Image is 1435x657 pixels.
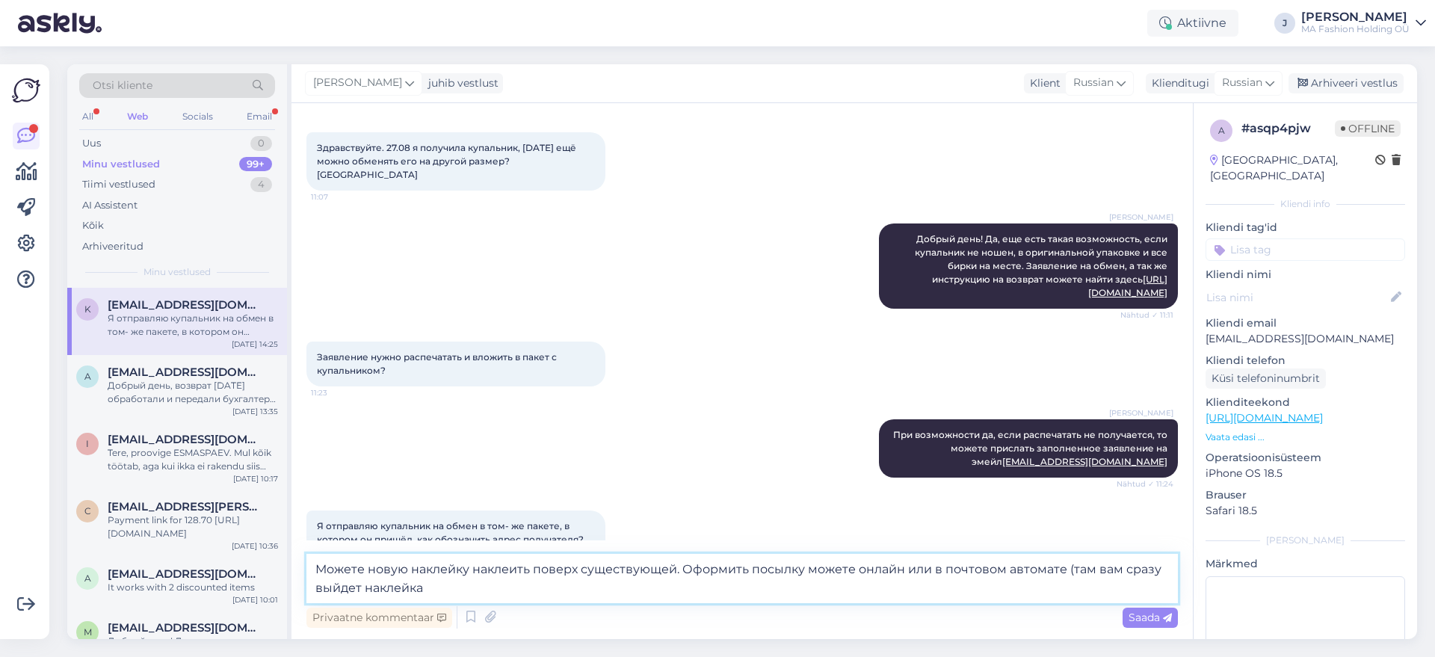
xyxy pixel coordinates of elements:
div: MA Fashion Holding OÜ [1301,23,1410,35]
span: Otsi kliente [93,78,152,93]
span: Добрый день! Да, еще есть такая возможность, если купальник не ношен, в оригинальной упаковке и в... [915,233,1170,298]
div: AI Assistent [82,198,138,213]
div: # asqp4pjw [1241,120,1335,138]
span: Russian [1073,75,1114,91]
span: i [86,438,89,449]
div: Tere, proovige ESMASPAEV. Mul kõik töötab, aga kui ikka ei rakendu siis saame tellimuse vormistad... [108,446,278,473]
div: Я отправляю купальник на обмен в том- же пакете, в котором он пришёл, как обозначить адрес получа... [108,312,278,339]
span: Заявление нужно распечатать и вложить в пакет с купальником? [317,351,559,376]
div: [DATE] 10:36 [232,540,278,552]
span: Nähtud ✓ 11:11 [1117,309,1173,321]
div: [DATE] 14:25 [232,339,278,350]
p: Kliendi tag'id [1206,220,1405,235]
p: Brauser [1206,487,1405,503]
div: [DATE] 10:17 [233,473,278,484]
div: [DATE] 10:01 [232,594,278,605]
a: [EMAIL_ADDRESS][DOMAIN_NAME] [1002,456,1167,467]
div: [PERSON_NAME] [1301,11,1410,23]
a: [PERSON_NAME]MA Fashion Holding OÜ [1301,11,1426,35]
p: [EMAIL_ADDRESS][DOMAIN_NAME] [1206,331,1405,347]
span: c [84,505,91,516]
div: Tiimi vestlused [82,177,155,192]
div: [PERSON_NAME] [1206,534,1405,547]
span: [PERSON_NAME] [313,75,402,91]
div: Arhiveeri vestlus [1289,73,1404,93]
span: [PERSON_NAME] [1109,212,1173,223]
p: Vaata edasi ... [1206,431,1405,444]
span: При возможности да, если распечатать не получается, то можете прислать заполненное заявление на э... [893,429,1170,467]
div: Klient [1024,75,1061,91]
div: [GEOGRAPHIC_DATA], [GEOGRAPHIC_DATA] [1210,152,1375,184]
span: 11:23 [311,387,367,398]
div: 0 [250,136,272,151]
div: [DATE] 13:35 [232,406,278,417]
div: Web [124,107,151,126]
span: mileva_aneta@abv.bg [108,621,263,635]
div: All [79,107,96,126]
span: a [1218,125,1225,136]
span: c.terpstra@gmail.com [108,500,263,513]
span: Russian [1222,75,1262,91]
p: Klienditeekond [1206,395,1405,410]
div: Kõik [82,218,104,233]
div: Minu vestlused [82,157,160,172]
textarea: Можете новую наклейку наклеить поверх существующей. Оформить посылку можете онлайн или в почтовом... [306,554,1178,603]
span: m [84,626,92,638]
span: Nähtud ✓ 11:24 [1117,478,1173,490]
div: Добрый день, возврат [DATE] обработали и передали бухгалтеру. Деньги будет переведены на этой нед... [108,379,278,406]
p: Safari 18.5 [1206,503,1405,519]
p: iPhone OS 18.5 [1206,466,1405,481]
div: Klienditugi [1146,75,1209,91]
div: Küsi telefoninumbrit [1206,368,1326,389]
div: Aktiivne [1147,10,1238,37]
div: juhib vestlust [422,75,499,91]
div: Uus [82,136,101,151]
span: ingajy@gmail.com [108,433,263,446]
input: Lisa nimi [1206,289,1388,306]
div: Email [244,107,275,126]
div: J [1274,13,1295,34]
div: Payment link for 128.70 [URL][DOMAIN_NAME] [108,513,278,540]
a: [URL][DOMAIN_NAME] [1206,411,1323,425]
span: Здравствуйте. 27.08 я получила купальник, [DATE] ещё можно обменять его на другой размер? [GEOGRA... [317,142,578,180]
p: Operatsioonisüsteem [1206,450,1405,466]
p: Kliendi telefon [1206,353,1405,368]
p: Märkmed [1206,556,1405,572]
div: It works with 2 discounted items [108,581,278,594]
span: k [84,303,91,315]
div: 4 [250,177,272,192]
img: Askly Logo [12,76,40,105]
span: kortan64@bk.ru [108,298,263,312]
span: aga.oller@gmail.com [108,567,263,581]
p: Kliendi nimi [1206,267,1405,283]
span: a [84,371,91,382]
div: Socials [179,107,216,126]
div: Kliendi info [1206,197,1405,211]
span: 11:07 [311,191,367,203]
span: Offline [1335,120,1401,137]
span: [PERSON_NAME] [1109,407,1173,419]
span: Я отправляю купальник на обмен в том- же пакете, в котором он пришёл, как обозначить адрес получа... [317,520,584,545]
div: Privaatne kommentaar [306,608,452,628]
span: Saada [1129,611,1172,624]
input: Lisa tag [1206,238,1405,261]
span: alusik1000@gmail.com [108,365,263,379]
span: a [84,573,91,584]
div: Arhiveeritud [82,239,143,254]
span: Minu vestlused [143,265,211,279]
p: Kliendi email [1206,315,1405,331]
div: 99+ [239,157,272,172]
